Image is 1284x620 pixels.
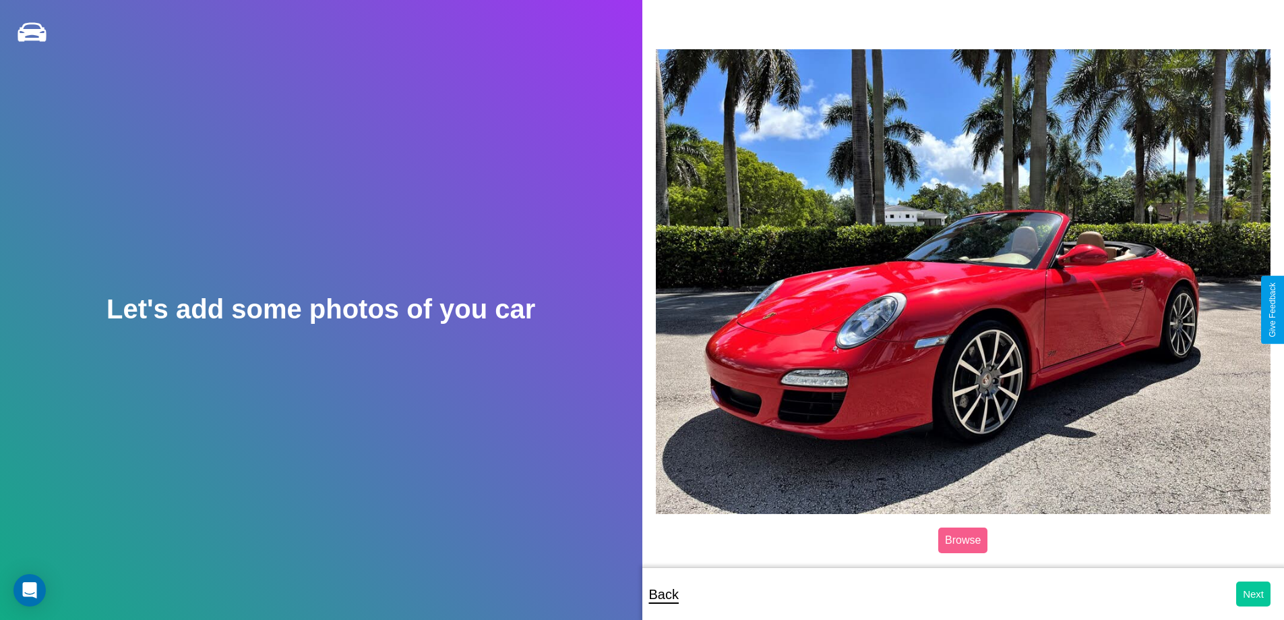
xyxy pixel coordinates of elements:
[1236,582,1271,607] button: Next
[13,574,46,607] div: Open Intercom Messenger
[1268,283,1277,337] div: Give Feedback
[656,49,1271,513] img: posted
[649,582,679,607] p: Back
[938,528,987,553] label: Browse
[106,294,535,325] h2: Let's add some photos of you car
